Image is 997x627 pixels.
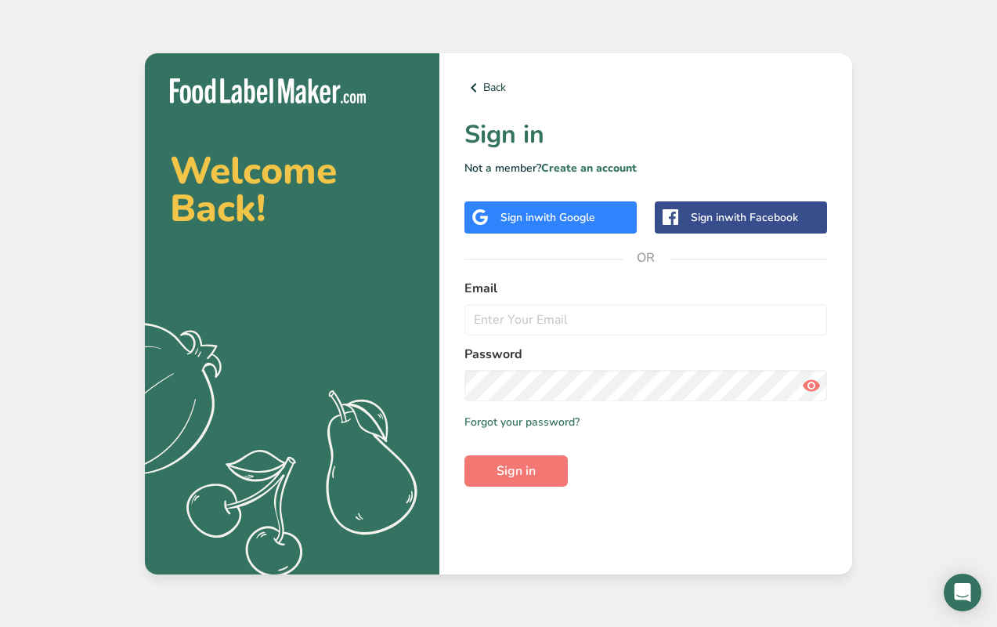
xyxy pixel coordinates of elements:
[170,78,366,104] img: Food Label Maker
[464,78,827,97] a: Back
[724,210,798,225] span: with Facebook
[464,279,827,298] label: Email
[464,414,580,430] a: Forgot your password?
[500,209,595,226] div: Sign in
[944,574,981,611] div: Open Intercom Messenger
[464,160,827,176] p: Not a member?
[534,210,595,225] span: with Google
[170,152,414,227] h2: Welcome Back!
[623,234,670,281] span: OR
[497,462,536,480] span: Sign in
[464,304,827,335] input: Enter Your Email
[464,345,827,364] label: Password
[464,455,568,487] button: Sign in
[464,116,827,154] h1: Sign in
[691,209,798,226] div: Sign in
[541,161,637,176] a: Create an account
